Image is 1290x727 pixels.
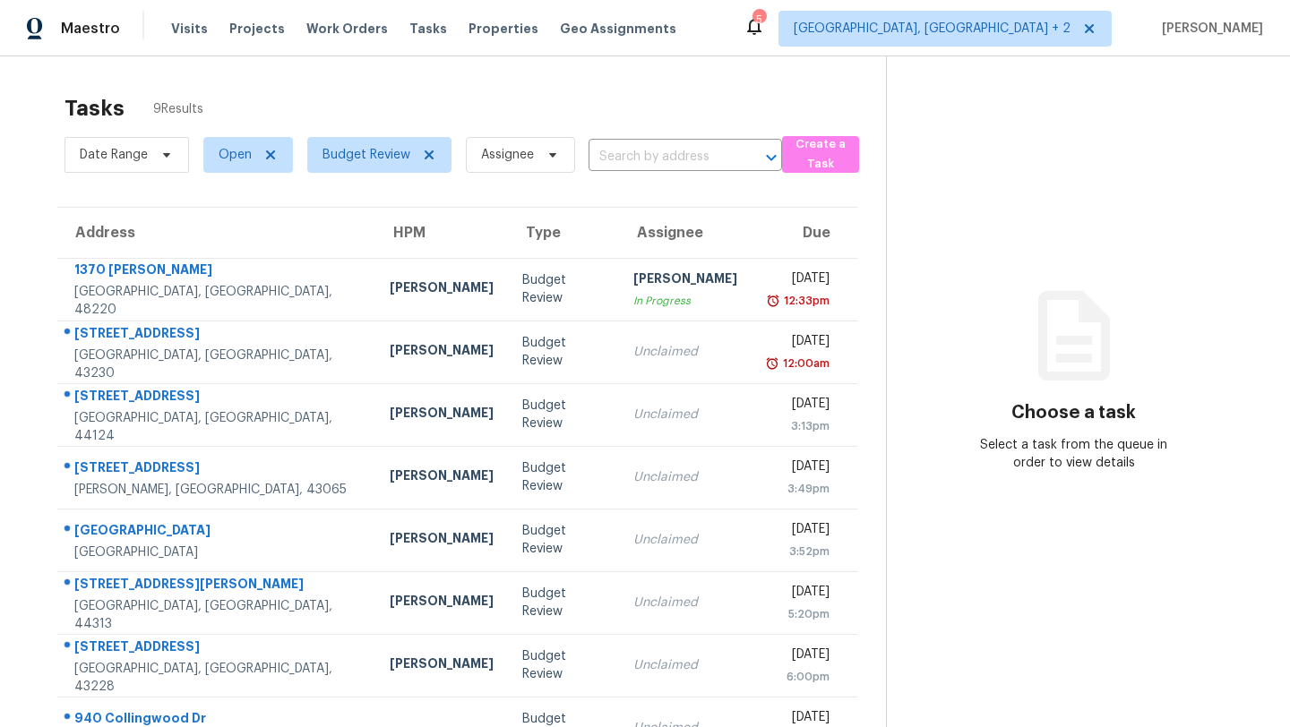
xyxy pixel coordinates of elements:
[766,543,829,560] div: 3:52pm
[766,417,829,435] div: 3:13pm
[80,146,148,164] span: Date Range
[766,605,829,623] div: 5:20pm
[74,521,361,543] div: [GEOGRAPHIC_DATA]
[74,261,361,283] div: 1370 [PERSON_NAME]
[171,20,208,38] span: Visits
[229,20,285,38] span: Projects
[74,283,361,319] div: [GEOGRAPHIC_DATA], [GEOGRAPHIC_DATA], 48220
[74,458,361,481] div: [STREET_ADDRESS]
[791,134,850,175] span: Create a Task
[633,343,737,361] div: Unclaimed
[522,585,606,620] div: Budget Review
[522,397,606,432] div: Budget Review
[469,20,538,38] span: Properties
[633,269,737,292] div: [PERSON_NAME]
[219,146,252,164] span: Open
[409,22,447,35] span: Tasks
[766,292,780,310] img: Overdue Alarm Icon
[766,395,829,417] div: [DATE]
[589,143,732,171] input: Search by address
[390,592,494,614] div: [PERSON_NAME]
[766,480,829,498] div: 3:49pm
[633,292,737,310] div: In Progress
[1155,20,1263,38] span: [PERSON_NAME]
[1011,404,1136,422] h3: Choose a task
[306,20,388,38] span: Work Orders
[74,660,361,696] div: [GEOGRAPHIC_DATA], [GEOGRAPHIC_DATA], 43228
[765,355,779,372] img: Overdue Alarm Icon
[74,597,361,633] div: [GEOGRAPHIC_DATA], [GEOGRAPHIC_DATA], 44313
[766,458,829,480] div: [DATE]
[508,208,620,258] th: Type
[74,387,361,409] div: [STREET_ADDRESS]
[766,332,829,355] div: [DATE]
[74,324,361,346] div: [STREET_ADDRESS]
[633,531,737,549] div: Unclaimed
[481,146,534,164] span: Assignee
[766,583,829,605] div: [DATE]
[752,208,856,258] th: Due
[390,466,494,489] div: [PERSON_NAME]
[322,146,410,164] span: Budget Review
[633,656,737,674] div: Unclaimed
[74,575,361,597] div: [STREET_ADDRESS][PERSON_NAME]
[633,468,737,486] div: Unclaimed
[522,647,606,683] div: Budget Review
[390,278,494,301] div: [PERSON_NAME]
[74,346,361,382] div: [GEOGRAPHIC_DATA], [GEOGRAPHIC_DATA], 43230
[766,668,829,686] div: 6:00pm
[64,99,125,117] h2: Tasks
[766,520,829,543] div: [DATE]
[375,208,508,258] th: HPM
[780,292,830,310] div: 12:33pm
[153,100,203,118] span: 9 Results
[74,543,361,561] div: [GEOGRAPHIC_DATA]
[74,481,361,499] div: [PERSON_NAME], [GEOGRAPHIC_DATA], 43065
[782,136,859,173] button: Create a Task
[522,334,606,370] div: Budget Review
[794,20,1071,38] span: [GEOGRAPHIC_DATA], [GEOGRAPHIC_DATA] + 2
[522,459,606,495] div: Budget Review
[759,145,784,170] button: Open
[766,269,829,292] div: [DATE]
[74,637,361,660] div: [STREET_ADDRESS]
[390,404,494,426] div: [PERSON_NAME]
[390,654,494,677] div: [PERSON_NAME]
[779,355,830,372] div: 12:00am
[74,409,361,445] div: [GEOGRAPHIC_DATA], [GEOGRAPHIC_DATA], 44124
[752,11,765,29] div: 5
[57,208,375,258] th: Address
[390,341,494,363] div: [PERSON_NAME]
[522,271,606,307] div: Budget Review
[619,208,752,258] th: Assignee
[980,436,1167,472] div: Select a task from the queue in order to view details
[766,646,829,668] div: [DATE]
[61,20,120,38] span: Maestro
[633,594,737,612] div: Unclaimed
[633,406,737,423] div: Unclaimed
[390,529,494,552] div: [PERSON_NAME]
[522,522,606,558] div: Budget Review
[560,20,676,38] span: Geo Assignments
